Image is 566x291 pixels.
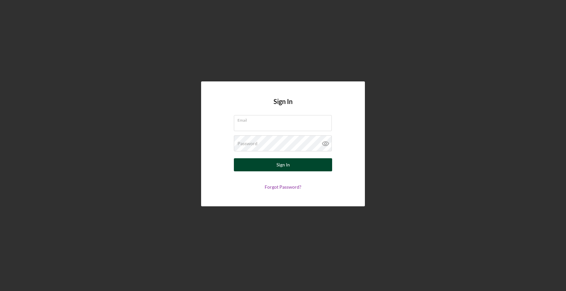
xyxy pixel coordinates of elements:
button: Sign In [234,158,332,171]
label: Email [237,115,332,123]
div: Sign In [276,158,290,171]
a: Forgot Password? [265,184,301,190]
label: Password [237,141,257,146]
h4: Sign In [274,98,292,115]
